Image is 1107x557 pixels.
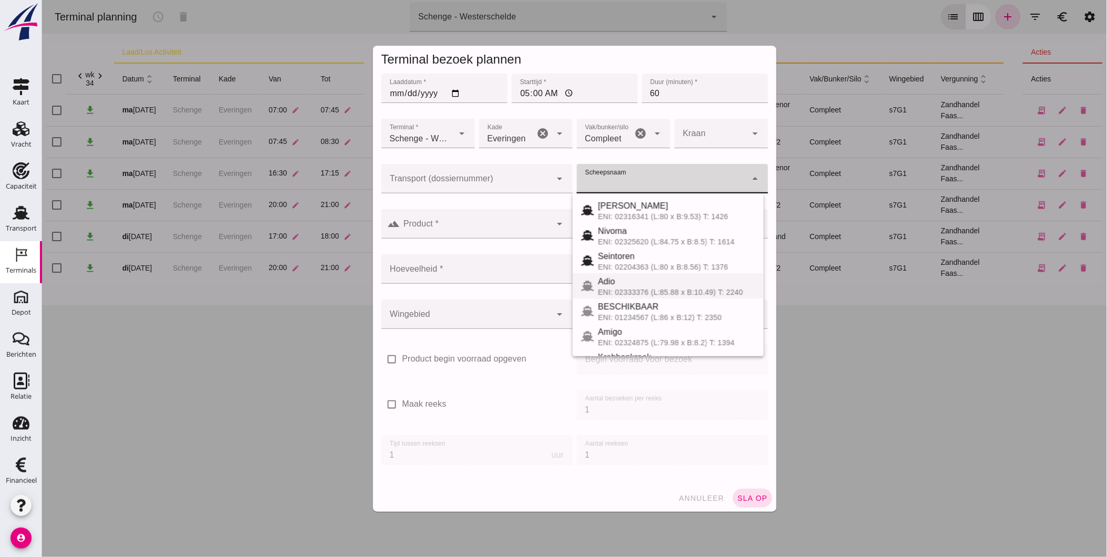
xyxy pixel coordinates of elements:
i: account_circle [11,528,32,549]
span: Compleet [543,132,580,145]
div: ENI: 02325620 (L:84.75 x B:8.5) T: 1614 [556,238,713,246]
i: arrow_drop_down [512,308,524,321]
div: ENI: 02324875 (L:79.98 x B:8.2) T: 1394 [556,338,713,347]
i: arrow_drop_down [609,127,622,140]
i: arrow_drop_down [707,127,720,140]
i: Wis Vak/bunker/silo [593,127,605,140]
div: Krabbenkreek [556,351,713,364]
div: Relatie [11,393,32,400]
span: Everingen [446,132,484,145]
span: sla op [695,494,726,502]
div: ENI: 02204363 (L:80 x B:8.56) T: 1376 [556,263,713,271]
i: arrow_drop_down [512,127,524,140]
div: ENI: 01234567 (L:86 x B:12) T: 2350 [556,313,713,322]
span: Terminal bezoek plannen [339,52,480,66]
i: Open [512,218,524,230]
div: Transport [6,225,37,232]
div: Inzicht [11,435,32,442]
div: Nivoma [556,225,713,238]
div: Capaciteit [6,183,37,190]
div: Terminals [6,267,36,274]
i: Open [512,172,524,185]
div: ENI: 02316341 (L:80 x B:9.53) T: 1426 [556,212,713,221]
div: Berichten [6,351,36,358]
i: Sluit [707,172,720,185]
div: Financieel [6,477,37,484]
label: Product begin voorraad opgeven [360,353,485,365]
button: sla op [691,489,730,508]
div: BESCHIKBAAR [556,301,713,313]
img: logo-small.a267ee39.svg [2,3,40,42]
button: annuleer [632,489,687,508]
div: Seintoren [556,250,713,263]
div: Depot [12,309,31,316]
div: Adio [556,275,713,288]
div: ENI: 02333376 (L:85.88 x B:10.49) T: 2240 [556,288,713,296]
span: annuleer [636,494,682,502]
i: landscape [346,218,358,230]
div: Vracht [11,141,32,148]
div: [PERSON_NAME] [556,200,713,212]
label: Maak reeks [360,398,405,410]
i: arrow_drop_down [414,127,427,140]
span: Schenge - Westerschelde [348,132,409,145]
i: Wis Kade [495,127,508,140]
div: Kaart [13,99,29,106]
div: Amigo [556,326,713,338]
